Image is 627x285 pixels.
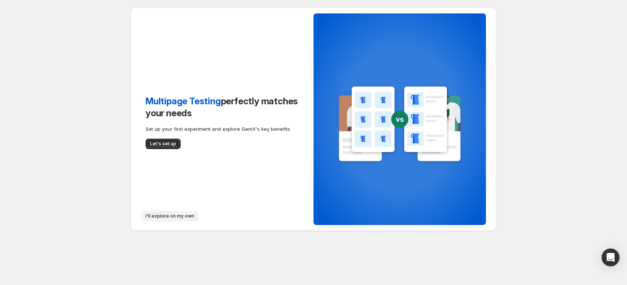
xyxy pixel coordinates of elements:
div: Open Intercom Messenger [602,248,620,266]
p: Set up your first experiment and explore GemX's key benefits. [146,125,299,133]
span: I'll explore on my own [146,213,194,219]
img: multipage-testing-guide-bg [330,83,470,172]
h2: perfectly matches your needs [146,95,299,119]
button: Let's set up [146,139,181,149]
span: Let's set up [150,141,176,147]
button: I'll explore on my own [141,211,199,221]
span: Multipage Testing [146,96,221,107]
